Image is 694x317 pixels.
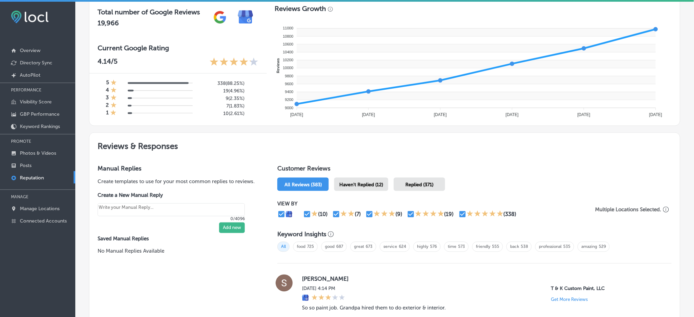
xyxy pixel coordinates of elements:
[285,90,293,94] tspan: 9400
[354,244,364,249] a: great
[98,19,200,27] h2: 19,966
[98,178,255,185] p: Create templates to use for your most common replies to reviews.
[283,26,293,30] tspan: 11000
[383,244,397,249] a: service
[510,244,519,249] a: back
[283,34,293,38] tspan: 10800
[311,210,318,218] div: 1 Star
[521,244,528,249] a: 538
[318,211,328,217] div: (10)
[285,82,293,86] tspan: 9600
[20,206,60,212] p: Manage Locations
[106,110,109,117] h4: 1
[302,286,345,292] label: [DATE] 4:14 PM
[20,72,40,78] p: AutoPilot
[476,244,490,249] a: friendly
[312,294,345,302] div: 3 Stars
[506,112,519,117] tspan: [DATE]
[285,74,293,78] tspan: 9800
[539,244,561,249] a: professional
[504,211,517,217] div: (338)
[98,248,255,255] p: No Manual Replies Available
[325,244,335,249] a: good
[283,42,293,46] tspan: 10600
[577,112,590,117] tspan: [DATE]
[277,242,290,252] span: All
[581,244,597,249] a: amazing
[198,111,244,116] h5: 10 ( 2.61% )
[355,211,361,217] div: (7)
[277,231,326,238] h3: Keyword Insights
[458,244,465,249] a: 573
[20,111,60,117] p: GBP Performance
[275,4,326,13] h3: Reviews Growth
[467,210,504,218] div: 5 Stars
[285,106,293,110] tspan: 9000
[285,182,322,188] span: All Reviews (383)
[106,94,109,102] h4: 3
[98,192,245,198] label: Create a New Manual Reply
[110,110,116,117] div: 1 Star
[448,244,456,249] a: time
[430,244,437,249] a: 576
[219,223,245,233] button: Add new
[297,244,305,249] a: food
[20,48,40,53] p: Overview
[89,133,680,156] h2: Reviews & Responses
[210,57,258,68] div: 4.14 Stars
[20,163,31,168] p: Posts
[277,201,593,207] p: VIEW BY
[649,112,662,117] tspan: [DATE]
[434,112,447,117] tspan: [DATE]
[207,4,233,30] img: gPZS+5FD6qPJAAAAABJRU5ErkJggg==
[198,103,244,109] h5: 7 ( 1.83% )
[98,236,255,242] label: Saved Manual Replies
[415,210,444,218] div: 4 Stars
[111,79,117,87] div: 1 Star
[551,286,661,292] p: T & K Custom Paint, LLC
[399,244,406,249] a: 624
[98,8,200,16] h3: Total number of Google Reviews
[20,218,67,224] p: Connected Accounts
[492,244,499,249] a: 555
[106,102,109,110] h4: 2
[106,87,109,94] h4: 4
[233,4,258,30] img: e7ababfa220611ac49bdb491a11684a6.png
[417,244,428,249] a: highly
[276,58,280,73] text: Reviews
[283,50,293,54] tspan: 10400
[307,244,314,249] a: 725
[111,94,117,102] div: 1 Star
[11,11,49,23] img: fda3e92497d09a02dc62c9cd864e3231.png
[98,165,255,172] h3: Manual Replies
[198,96,244,101] h5: 9 ( 2.35% )
[20,60,52,66] p: Directory Sync
[111,102,117,110] div: 1 Star
[302,276,661,282] label: [PERSON_NAME]
[599,244,606,249] a: 529
[339,182,383,188] span: Haven't Replied (12)
[374,210,395,218] div: 3 Stars
[285,98,293,102] tspan: 9200
[283,66,293,70] tspan: 10000
[362,112,375,117] tspan: [DATE]
[340,210,355,218] div: 2 Stars
[20,175,44,181] p: Reputation
[395,211,402,217] div: (9)
[98,57,117,68] p: 4.14 /5
[20,150,56,156] p: Photos & Videos
[198,80,244,86] h5: 338 ( 88.25% )
[277,165,672,175] h1: Customer Reviews
[111,87,117,94] div: 1 Star
[563,244,570,249] a: 535
[20,124,60,129] p: Keyword Rankings
[98,203,245,216] textarea: Create your Quick Reply
[595,206,661,213] p: Multiple Locations Selected.
[198,88,244,94] h5: 19 ( 4.96% )
[283,58,293,62] tspan: 10200
[106,79,109,87] h4: 5
[336,244,343,249] a: 687
[405,182,433,188] span: Replied (371)
[551,297,588,302] p: Get More Reviews
[98,44,258,52] h3: Current Google Rating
